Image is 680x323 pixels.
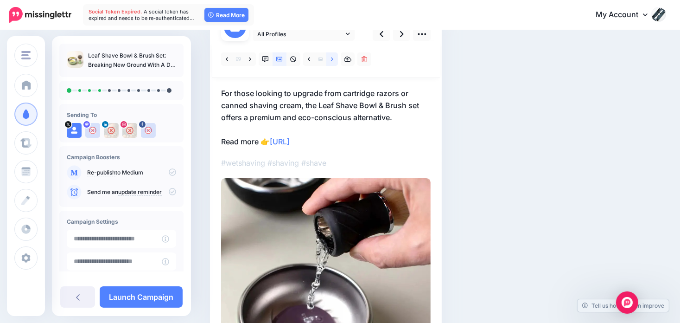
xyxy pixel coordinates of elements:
[104,123,119,138] img: 1517446636934-41678.png
[204,8,248,22] a: Read More
[221,87,431,148] p: For those looking to upgrade from cartridge razors or canned shaving cream, the Leaf Shave Bowl &...
[118,188,162,196] a: update reminder
[257,29,343,39] span: All Profiles
[85,123,100,138] img: user_default_image.png
[89,8,194,21] span: A social token has expired and needs to be re-authenticated…
[9,7,71,23] img: Missinglettr
[67,51,83,68] img: c562192426e196f283eef3d45e7f4a1e_thumb.jpg
[270,137,290,146] a: [URL]
[122,123,137,138] img: 10843730_558796547589592_1194913715_a-bsa100053.jpg
[88,51,176,70] p: Leaf Shave Bowl & Brush Set: Breaking New Ground With A Dry Brush?
[141,123,156,138] img: user_default_image.png
[87,169,115,176] a: Re-publish
[21,51,31,59] img: menu.png
[89,8,142,15] span: Social Token Expired.
[221,157,431,169] p: #wetshaving #shaving #shave
[578,299,669,312] a: Tell us how we can improve
[87,188,176,196] p: Send me an
[67,218,176,225] h4: Campaign Settings
[586,4,666,26] a: My Account
[67,123,82,138] img: user_default_image.png
[87,168,176,177] p: to Medium
[67,154,176,161] h4: Campaign Boosters
[616,291,638,314] div: Open Intercom Messenger
[67,111,176,118] h4: Sending To
[253,27,355,41] a: All Profiles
